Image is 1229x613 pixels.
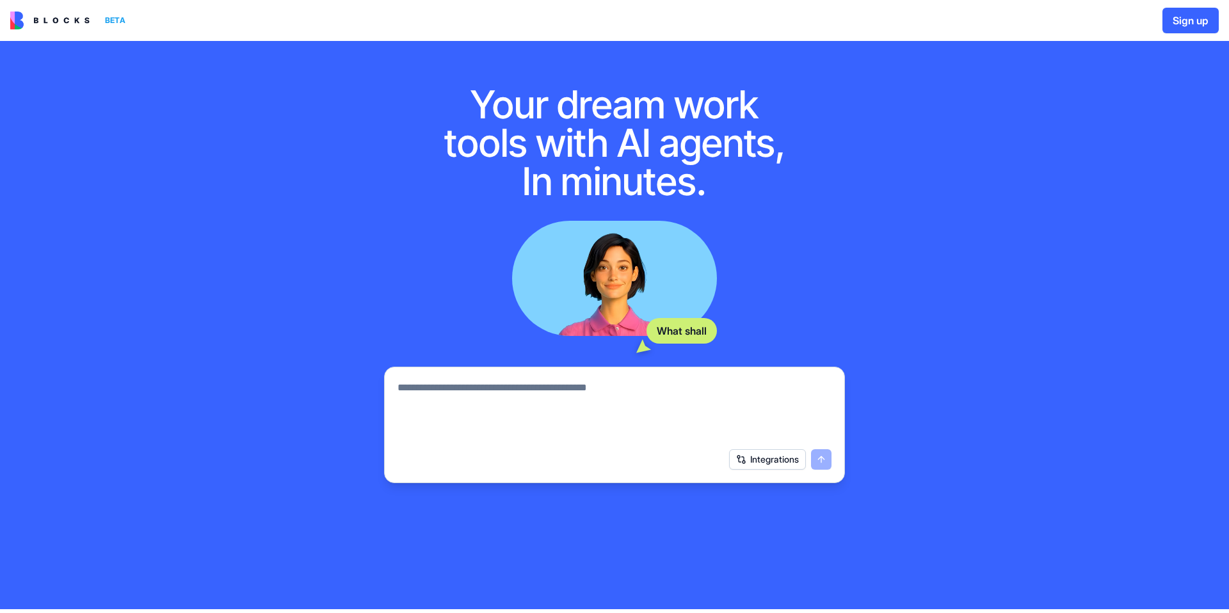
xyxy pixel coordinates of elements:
[100,12,131,29] div: BETA
[729,449,806,470] button: Integrations
[430,85,799,200] h1: Your dream work tools with AI agents, In minutes.
[1162,8,1219,33] button: Sign up
[10,12,90,29] img: logo
[647,318,717,344] div: What shall
[10,12,131,29] a: BETA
